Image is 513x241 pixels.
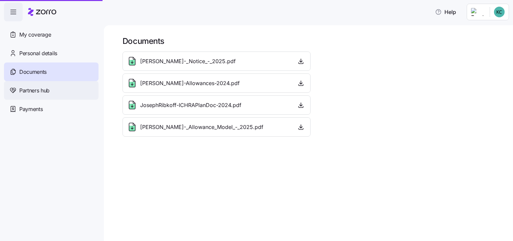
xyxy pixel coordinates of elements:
img: c1121e28a5c8381fe0dc3f30f92732fc [494,7,505,17]
span: [PERSON_NAME]-Allowances-2024.pdf [140,79,240,87]
span: [PERSON_NAME]-_Allowance_Model_-_2025.pdf [140,123,263,131]
h1: Documents [123,36,504,46]
span: Personal details [19,49,57,58]
a: Payments [4,100,99,118]
span: Payments [19,105,43,113]
a: Documents [4,62,99,81]
a: Partners hub [4,81,99,100]
span: [PERSON_NAME]-_Notice_-_2025.pdf [140,57,236,65]
span: JosephRibkoff-ICHRAPlanDoc-2024.pdf [140,101,241,109]
button: Help [430,5,461,19]
span: My coverage [19,31,51,39]
span: Help [435,8,456,16]
span: Documents [19,68,47,76]
img: Employer logo [471,8,484,16]
span: Partners hub [19,86,50,95]
a: Personal details [4,44,99,62]
a: My coverage [4,25,99,44]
